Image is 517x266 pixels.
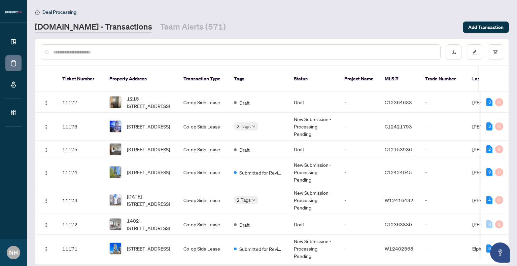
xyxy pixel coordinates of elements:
td: - [420,186,467,214]
span: Deal Processing [42,9,76,15]
div: 9 [486,168,492,176]
td: New Submission - Processing Pending [288,158,339,186]
span: Draft [239,221,250,228]
div: 3 [486,98,492,106]
img: thumbnail-img [110,194,121,206]
span: W12402568 [385,245,413,252]
img: Logo [43,246,49,252]
button: Logo [41,97,51,108]
button: Logo [41,167,51,178]
div: 6 [486,244,492,253]
th: Property Address [104,66,178,92]
td: - [339,113,379,141]
span: [STREET_ADDRESS] [127,168,170,176]
div: 2 [486,145,492,153]
button: filter [488,44,503,60]
img: Logo [43,124,49,130]
td: 11171 [57,235,104,263]
td: 11173 [57,186,104,214]
img: Logo [43,170,49,176]
button: Open asap [490,242,510,263]
span: C12364633 [385,99,412,105]
span: Draft [239,99,250,106]
button: Logo [41,121,51,132]
img: thumbnail-img [110,219,121,230]
span: 2 Tags [237,196,251,204]
td: - [420,141,467,158]
button: Logo [41,195,51,205]
td: - [339,158,379,186]
td: Co-op Side Lease [178,214,229,235]
button: download [446,44,461,60]
img: thumbnail-img [110,97,121,108]
button: Logo [41,243,51,254]
span: Submitted for Review [239,169,283,176]
button: edit [467,44,482,60]
img: thumbnail-img [110,243,121,254]
td: Co-op Side Lease [178,113,229,141]
td: - [339,141,379,158]
td: Co-op Side Lease [178,186,229,214]
span: C12421793 [385,123,412,129]
th: Transaction Type [178,66,229,92]
td: 11174 [57,158,104,186]
span: download [451,50,456,54]
span: 2 Tags [237,122,251,130]
td: Draft [288,92,339,113]
span: [STREET_ADDRESS] [127,146,170,153]
td: Draft [288,141,339,158]
div: 0 [495,168,503,176]
span: Submitted for Review [239,245,283,253]
span: down [252,198,255,202]
button: Logo [41,144,51,155]
span: down [252,125,255,128]
div: 3 [486,122,492,130]
td: - [420,158,467,186]
span: C12363830 [385,221,412,227]
th: Tags [229,66,288,92]
img: logo [5,10,22,14]
td: - [420,92,467,113]
img: thumbnail-img [110,166,121,178]
td: Co-op Side Lease [178,158,229,186]
span: [STREET_ADDRESS] [127,245,170,252]
img: thumbnail-img [110,144,121,155]
div: 0 [495,122,503,130]
div: 0 [495,196,503,204]
td: 11177 [57,92,104,113]
td: New Submission - Processing Pending [288,186,339,214]
span: [STREET_ADDRESS] [127,123,170,130]
td: - [339,235,379,263]
td: New Submission - Processing Pending [288,235,339,263]
span: 1215-[STREET_ADDRESS] [127,95,173,110]
img: Logo [43,100,49,106]
th: Ticket Number [57,66,104,92]
img: Logo [43,222,49,228]
div: 0 [495,220,503,228]
td: Co-op Side Lease [178,92,229,113]
td: New Submission - Processing Pending [288,113,339,141]
span: filter [493,50,498,54]
td: Co-op Side Lease [178,235,229,263]
img: thumbnail-img [110,121,121,132]
a: [DOMAIN_NAME] - Transactions [35,21,152,33]
div: 0 [486,220,492,228]
td: - [339,186,379,214]
span: C12424045 [385,169,412,175]
button: Add Transaction [463,22,509,33]
div: 0 [495,98,503,106]
td: Co-op Side Lease [178,141,229,158]
button: Logo [41,219,51,230]
th: Project Name [339,66,379,92]
th: MLS # [379,66,420,92]
span: [DATE]-[STREET_ADDRESS] [127,193,173,207]
td: - [339,214,379,235]
th: Status [288,66,339,92]
span: W12416432 [385,197,413,203]
span: Draft [239,146,250,153]
span: NH [9,248,18,257]
span: 1402-[STREET_ADDRESS] [127,217,173,232]
td: - [420,214,467,235]
th: Trade Number [420,66,467,92]
div: 4 [486,196,492,204]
